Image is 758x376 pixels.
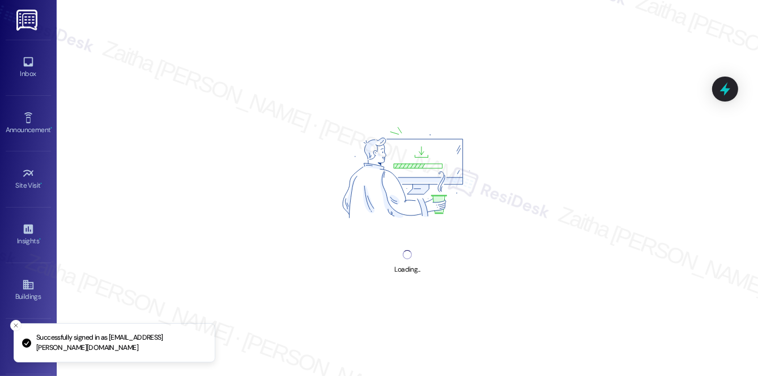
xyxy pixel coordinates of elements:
[36,333,206,353] p: Successfully signed in as [EMAIL_ADDRESS][PERSON_NAME][DOMAIN_NAME]
[6,219,51,250] a: Insights •
[16,10,40,31] img: ResiDesk Logo
[6,331,51,362] a: Leads
[10,320,22,331] button: Close toast
[41,180,42,188] span: •
[6,164,51,195] a: Site Visit •
[6,52,51,83] a: Inbox
[6,275,51,306] a: Buildings
[50,124,52,132] span: •
[39,235,41,243] span: •
[394,264,420,276] div: Loading...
